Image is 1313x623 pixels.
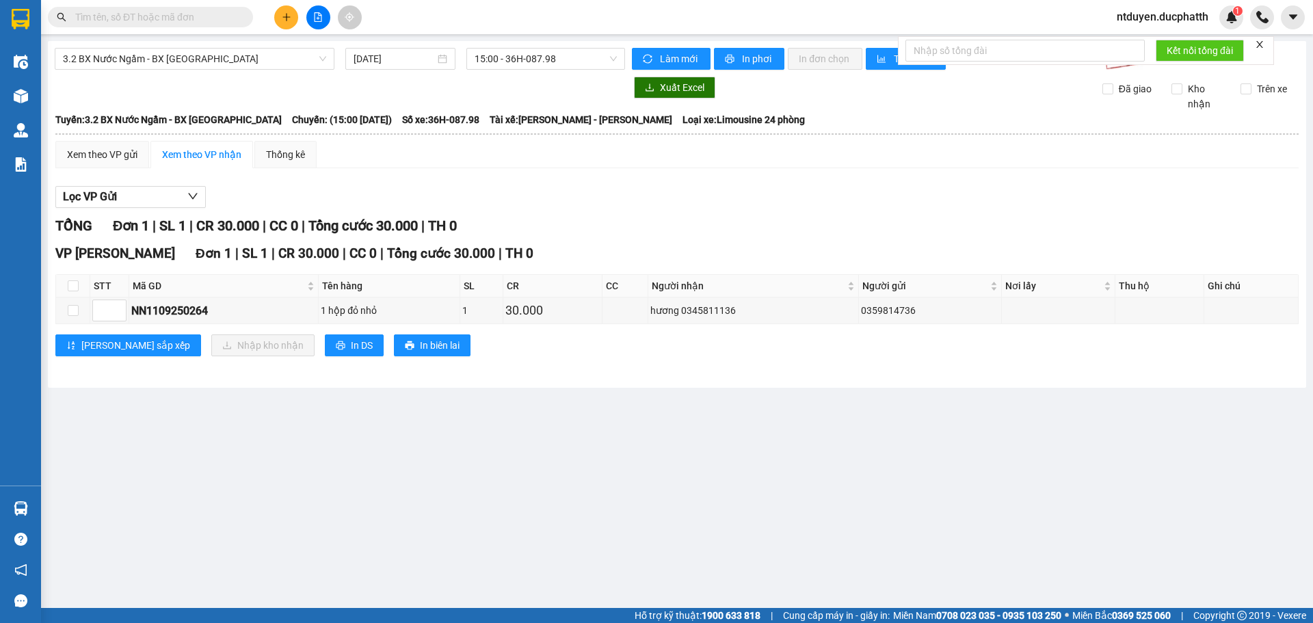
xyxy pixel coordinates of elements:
span: CC 0 [269,217,298,234]
span: 1 [1235,6,1240,16]
strong: 0369 525 060 [1112,610,1171,621]
button: caret-down [1281,5,1305,29]
span: | [302,217,305,234]
button: printerIn phơi [714,48,784,70]
span: Tổng cước 30.000 [308,217,418,234]
button: downloadNhập kho nhận [211,334,315,356]
div: Thống kê [266,147,305,162]
span: Xuất Excel [660,80,704,95]
img: warehouse-icon [14,55,28,69]
span: Chuyến: (15:00 [DATE]) [292,112,392,127]
span: Đơn 1 [196,246,232,261]
img: solution-icon [14,157,28,172]
span: notification [14,564,27,576]
button: syncLàm mới [632,48,711,70]
img: icon-new-feature [1225,11,1238,23]
span: VP [PERSON_NAME] [55,246,175,261]
img: phone-icon [1256,11,1269,23]
span: | [421,217,425,234]
span: Kho nhận [1182,81,1230,111]
span: close [1255,40,1264,49]
span: aim [345,12,354,22]
div: Xem theo VP gửi [67,147,137,162]
span: | [1181,608,1183,623]
span: download [645,83,654,94]
input: Tìm tên, số ĐT hoặc mã đơn [75,10,237,25]
span: printer [405,341,414,352]
span: question-circle [14,533,27,546]
div: 1 [462,303,501,318]
b: Tuyến: 3.2 BX Nước Ngầm - BX [GEOGRAPHIC_DATA] [55,114,282,125]
input: 11/09/2025 [354,51,435,66]
span: plus [282,12,291,22]
span: | [343,246,346,261]
span: Cung cấp máy in - giấy in: [783,608,890,623]
strong: 1900 633 818 [702,610,760,621]
span: CC 0 [349,246,377,261]
strong: CÔNG TY TNHH VẬN TẢI QUỐC TẾ ĐỨC PHÁT [44,11,144,55]
span: SL 1 [242,246,268,261]
th: STT [90,275,129,297]
div: hương 0345811136 [650,303,856,318]
td: NN1109250264 [129,297,319,324]
button: downloadXuất Excel [634,77,715,98]
strong: PHIẾU GỬI HÀNG [39,58,150,72]
img: logo-vxr [12,9,29,29]
span: | [263,217,266,234]
span: Đã giao [1113,81,1157,96]
img: warehouse-icon [14,501,28,516]
div: 1 hộp đỏ nhỏ [321,303,457,318]
span: Miền Bắc [1072,608,1171,623]
span: printer [725,54,737,65]
span: Kết nối tổng đài [1167,43,1233,58]
span: down [187,191,198,202]
th: Thu hộ [1115,275,1204,297]
button: aim [338,5,362,29]
span: bar-chart [877,54,888,65]
span: Loại xe: Limousine 24 phòng [682,112,805,127]
span: copyright [1237,611,1247,620]
span: search [57,12,66,22]
span: TH 0 [505,246,533,261]
th: CR [503,275,602,297]
span: Đơn 1 [113,217,149,234]
th: Tên hàng [319,275,460,297]
span: HK1109250245 [152,67,235,81]
span: 15:00 - 36H-087.98 [475,49,617,69]
strong: Hotline : 0965363036 - 0389825550 [51,75,138,96]
button: file-add [306,5,330,29]
th: SL [460,275,503,297]
span: | [189,217,193,234]
span: Tài xế: [PERSON_NAME] - [PERSON_NAME] [490,112,672,127]
th: Ghi chú [1204,275,1298,297]
th: CC [602,275,649,297]
span: In phơi [742,51,773,66]
span: | [271,246,275,261]
span: message [14,594,27,607]
div: 0359814736 [861,303,1000,318]
div: 30.000 [505,301,599,320]
strong: : [DOMAIN_NAME] [53,99,136,125]
span: CR 30.000 [278,246,339,261]
button: Lọc VP Gửi [55,186,206,208]
strong: 0708 023 035 - 0935 103 250 [936,610,1061,621]
div: NN1109250264 [131,302,316,319]
span: Hỗ trợ kỹ thuật: [635,608,760,623]
span: | [152,217,156,234]
input: Nhập số tổng đài [905,40,1145,62]
button: In đơn chọn [788,48,862,70]
span: ⚪️ [1065,613,1069,618]
span: SL 1 [159,217,186,234]
span: Người nhận [652,278,845,293]
span: TH 0 [428,217,457,234]
span: | [235,246,239,261]
span: Trên xe [1251,81,1292,96]
span: sort-ascending [66,341,76,352]
span: In biên lai [420,338,460,353]
span: Người gửi [862,278,988,293]
span: Mã GD [133,278,304,293]
button: Kết nối tổng đài [1156,40,1244,62]
button: plus [274,5,298,29]
div: Xem theo VP nhận [162,147,241,162]
img: warehouse-icon [14,89,28,103]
